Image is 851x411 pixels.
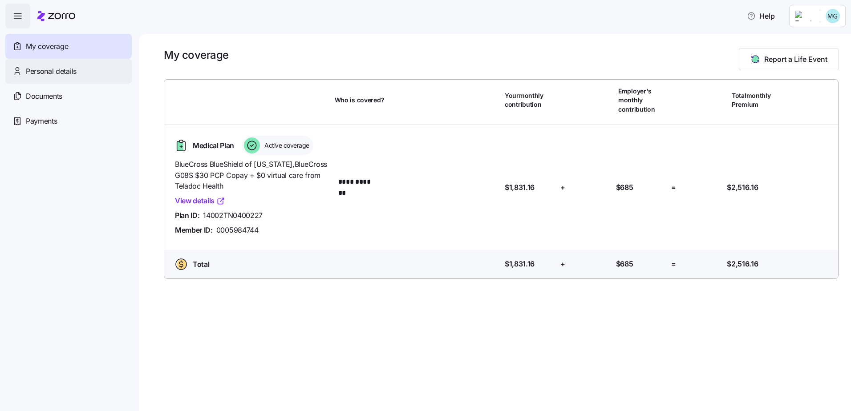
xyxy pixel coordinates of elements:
[175,195,225,206] a: View details
[560,182,565,193] span: +
[616,258,633,270] span: $685
[727,182,758,193] span: $2,516.16
[5,59,132,84] a: Personal details
[193,140,234,151] span: Medical Plan
[26,91,62,102] span: Documents
[671,258,676,270] span: =
[727,258,758,270] span: $2,516.16
[203,210,263,221] span: 14002TN0400227
[747,11,775,21] span: Help
[671,182,676,193] span: =
[216,225,259,236] span: 0005984744
[732,91,782,109] span: Total monthly Premium
[740,7,782,25] button: Help
[505,258,535,270] span: $1,831.16
[175,210,199,221] span: Plan ID:
[26,116,57,127] span: Payments
[618,87,668,114] span: Employer's monthly contribution
[795,11,813,21] img: Employer logo
[335,96,385,105] span: Who is covered?
[560,258,565,270] span: +
[164,48,229,62] h1: My coverage
[5,84,132,109] a: Documents
[505,91,555,109] span: Your monthly contribution
[5,109,132,133] a: Payments
[175,159,328,192] span: BlueCross BlueShield of [US_STATE] , BlueCross G08S $30 PCP Copay + $0 virtual care from Teladoc ...
[764,54,827,64] span: Report a Life Event
[26,41,68,52] span: My coverage
[193,259,209,270] span: Total
[826,9,840,23] img: 20e76f2b4822eea614bb37d8390ae2aa
[739,48,839,70] button: Report a Life Event
[26,66,77,77] span: Personal details
[175,225,213,236] span: Member ID:
[262,141,309,150] span: Active coverage
[505,182,535,193] span: $1,831.16
[5,34,132,59] a: My coverage
[616,182,633,193] span: $685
